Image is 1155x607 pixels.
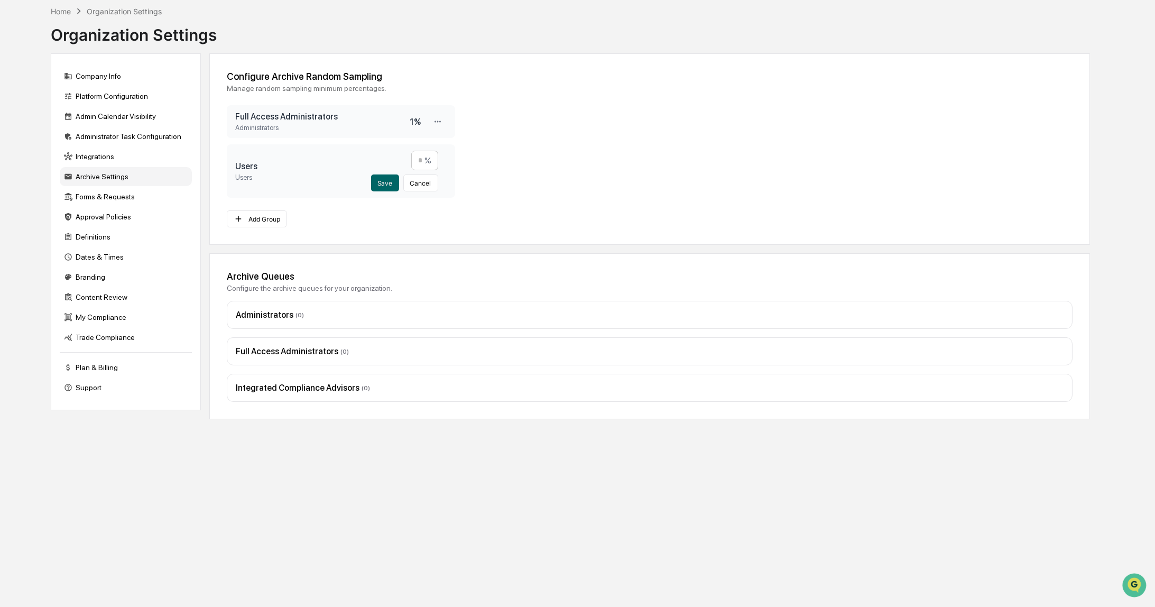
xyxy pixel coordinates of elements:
[235,173,371,181] div: Users
[227,271,1073,282] div: Archive Queues
[410,117,421,127] div: 1 %
[180,84,192,96] button: Start new chat
[371,174,399,191] button: Save
[60,227,192,246] div: Definitions
[60,378,192,397] div: Support
[36,91,134,99] div: We're available if you need us!
[77,134,85,142] div: 🗄️
[235,124,410,132] div: Administrators
[105,179,128,187] span: Pylon
[236,310,1064,320] div: Administrators
[36,80,173,91] div: Start new chat
[235,161,371,171] h3: Users
[340,348,349,355] span: ( 0 )
[227,210,288,227] button: Add Group
[11,134,19,142] div: 🖐️
[235,112,410,122] h3: Full Access Administrators
[60,147,192,166] div: Integrations
[227,84,1073,93] div: Manage random sampling minimum percentages.
[51,7,71,16] div: Home
[21,133,68,143] span: Preclearance
[87,133,131,143] span: Attestations
[60,308,192,327] div: My Compliance
[87,7,162,16] div: Organization Settings
[1121,572,1150,601] iframe: Open customer support
[11,154,19,162] div: 🔎
[72,128,135,148] a: 🗄️Attestations
[60,288,192,307] div: Content Review
[60,127,192,146] div: Administrator Task Configuration
[236,383,1064,393] div: Integrated Compliance Advisors
[60,67,192,86] div: Company Info
[227,284,1073,292] div: Configure the archive queues for your organization.
[51,17,217,44] div: Organization Settings
[60,207,192,226] div: Approval Policies
[6,149,71,168] a: 🔎Data Lookup
[60,167,192,186] div: Archive Settings
[227,71,1073,82] div: Configure Archive Random Sampling
[295,311,304,319] span: ( 0 )
[6,128,72,148] a: 🖐️Preclearance
[11,80,30,99] img: 1746055101610-c473b297-6a78-478c-a979-82029cc54cd1
[60,358,192,377] div: Plan & Billing
[362,384,370,392] span: ( 0 )
[403,174,438,191] button: Cancel
[60,187,192,206] div: Forms & Requests
[11,22,192,39] p: How can we help?
[21,153,67,163] span: Data Lookup
[60,107,192,126] div: Admin Calendar Visibility
[60,87,192,106] div: Platform Configuration
[236,346,1064,356] div: Full Access Administrators
[60,247,192,266] div: Dates & Times
[75,178,128,187] a: Powered byPylon
[60,328,192,347] div: Trade Compliance
[60,268,192,287] div: Branding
